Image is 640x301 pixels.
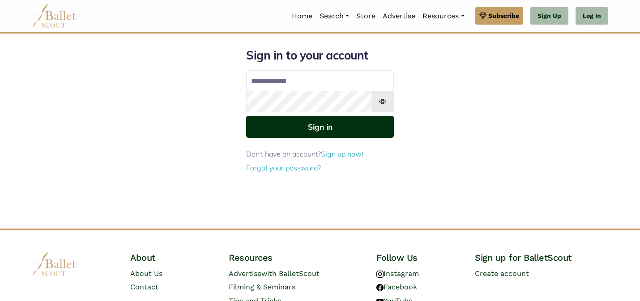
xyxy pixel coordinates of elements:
a: Filming & Seminars [229,283,295,291]
a: Advertisewith BalletScout [229,269,320,278]
span: Subscribe [488,11,519,21]
a: Contact [130,283,158,291]
a: About Us [130,269,162,278]
h4: Follow Us [376,252,461,263]
a: Facebook [376,283,417,291]
a: Create account [475,269,529,278]
button: Sign in [246,116,394,138]
h4: Resources [229,252,362,263]
a: Sign Up [530,7,568,25]
h4: About [130,252,214,263]
a: Store [353,7,379,25]
p: Don't have an account? [246,148,394,160]
a: Log In [576,7,608,25]
img: instagram logo [376,271,384,278]
img: gem.svg [479,11,486,21]
a: Subscribe [475,7,523,25]
a: Sign up now! [321,149,363,158]
a: Search [316,7,353,25]
span: with BalletScout [261,269,320,278]
a: Instagram [376,269,419,278]
a: Forgot your password? [246,163,321,172]
a: Home [288,7,316,25]
h1: Sign in to your account [246,48,394,63]
a: Resources [419,7,468,25]
img: facebook logo [376,284,384,291]
img: logo [32,252,77,276]
h4: Sign up for BalletScout [475,252,608,263]
a: Advertise [379,7,419,25]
